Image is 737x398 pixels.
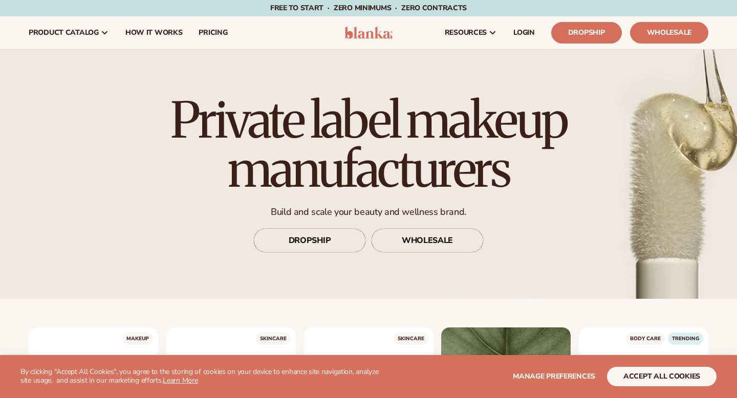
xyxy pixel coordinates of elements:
a: resources [437,16,505,49]
a: WHOLESALE [371,228,484,253]
img: logo [344,27,393,39]
span: How It Works [125,29,183,37]
h1: Private label makeup manufacturers [141,96,596,194]
span: pricing [199,29,227,37]
a: Wholesale [630,22,708,43]
span: Free to start · ZERO minimums · ZERO contracts [270,3,467,13]
a: DROPSHIP [253,228,366,253]
a: product catalog [20,16,117,49]
button: Manage preferences [513,367,595,386]
p: Build and scale your beauty and wellness brand. [141,206,596,218]
a: LOGIN [505,16,543,49]
a: How It Works [117,16,191,49]
p: By clicking "Accept All Cookies", you agree to the storing of cookies on your device to enhance s... [20,368,385,385]
span: Manage preferences [513,371,595,381]
span: LOGIN [513,29,535,37]
a: pricing [190,16,235,49]
span: product catalog [29,29,99,37]
a: Dropship [551,22,622,43]
span: resources [445,29,487,37]
a: Learn More [163,375,198,385]
button: accept all cookies [607,367,717,386]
